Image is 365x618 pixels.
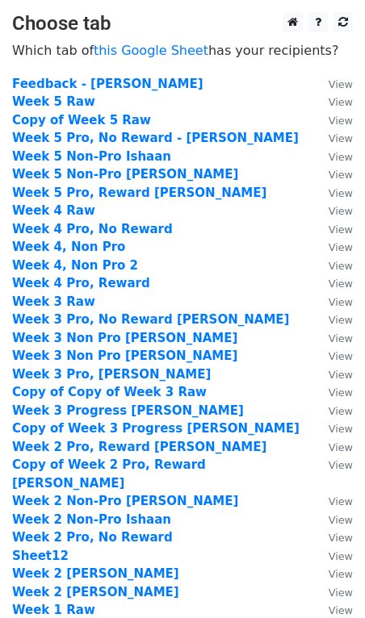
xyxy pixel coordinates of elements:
small: View [329,495,353,507]
a: Copy of Week 5 Raw [12,113,151,127]
small: View [329,278,353,290]
a: Copy of Week 2 Pro, Reward [PERSON_NAME] [12,457,206,491]
small: View [329,187,353,199]
a: Week 3 Pro, [PERSON_NAME] [12,367,211,382]
a: Week 2 Non-Pro [PERSON_NAME] [12,494,238,508]
a: Week 3 Progress [PERSON_NAME] [12,403,244,418]
small: View [329,78,353,90]
a: View [313,294,353,309]
small: View [329,604,353,616]
a: View [313,603,353,617]
strong: Week 4, Non Pro [12,240,125,254]
a: Week 2 Pro, Reward [PERSON_NAME] [12,440,266,454]
a: Week 2 [PERSON_NAME] [12,585,179,599]
a: View [313,494,353,508]
a: View [313,149,353,164]
a: View [313,94,353,109]
small: View [329,532,353,544]
a: Week 4 Pro, Reward [12,276,150,290]
a: Week 5 Pro, Reward [PERSON_NAME] [12,186,266,200]
small: View [329,260,353,272]
a: View [313,421,353,436]
a: Week 3 Non Pro [PERSON_NAME] [12,331,237,345]
a: Week 4 Pro, No Reward [12,222,173,236]
a: View [313,276,353,290]
small: View [329,314,353,326]
a: Week 2 Non-Pro Ishaan [12,512,171,527]
a: View [313,312,353,327]
a: View [313,203,353,218]
small: View [329,386,353,399]
a: Sheet12 [12,549,69,563]
a: Copy of Week 3 Progress [PERSON_NAME] [12,421,300,436]
small: View [329,151,353,163]
a: View [313,457,353,472]
a: Week 5 Non-Pro Ishaan [12,149,171,164]
small: View [329,169,353,181]
a: View [313,240,353,254]
a: View [313,131,353,145]
small: View [329,115,353,127]
small: View [329,369,353,381]
a: View [313,385,353,399]
a: View [313,113,353,127]
a: View [313,403,353,418]
a: Week 4, Non Pro 2 [12,258,138,273]
a: View [313,186,353,200]
a: Week 3 Non Pro [PERSON_NAME] [12,349,237,363]
small: View [329,205,353,217]
small: View [329,332,353,344]
small: View [329,550,353,562]
a: View [313,349,353,363]
a: Copy of Copy of Week 3 Raw [12,385,207,399]
a: View [313,585,353,599]
a: Week 5 Raw [12,94,95,109]
a: Week 4 Raw [12,203,95,218]
a: Week 2 [PERSON_NAME] [12,566,179,581]
p: Which tab of has your recipients? [12,42,353,59]
a: View [313,222,353,236]
a: View [313,77,353,91]
a: this Google Sheet [94,43,208,58]
strong: Week 1 Raw [12,603,95,617]
a: Week 5 Non-Pro [PERSON_NAME] [12,167,238,182]
small: View [329,296,353,308]
a: View [313,549,353,563]
a: View [313,566,353,581]
small: View [329,441,353,453]
small: View [329,241,353,253]
a: View [313,258,353,273]
small: View [329,405,353,417]
a: View [313,367,353,382]
small: View [329,132,353,144]
a: Week 2 Pro, No Reward [12,530,173,545]
small: View [329,587,353,599]
a: Feedback - [PERSON_NAME] [12,77,203,91]
a: Week 3 Pro, No Reward [PERSON_NAME] [12,312,289,327]
a: Week 5 Pro, No Reward - [PERSON_NAME] [12,131,299,145]
small: View [329,459,353,471]
a: Week 3 Raw [12,294,95,309]
small: View [329,568,353,580]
